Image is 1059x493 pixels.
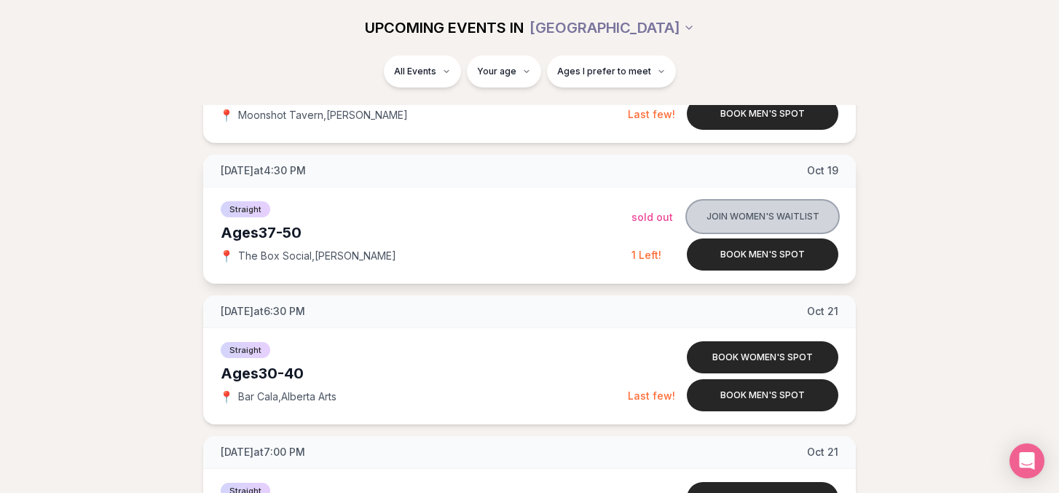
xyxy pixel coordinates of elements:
[631,249,661,261] span: 1 Left!
[221,304,305,319] span: [DATE] at 6:30 PM
[221,342,270,358] span: Straight
[1009,443,1044,478] div: Open Intercom Messenger
[384,55,461,88] button: All Events
[687,379,838,411] button: Book men's spot
[628,108,675,120] span: Last few!
[807,445,838,459] span: Oct 21
[807,304,838,319] span: Oct 21
[238,249,396,263] span: The Box Social , [PERSON_NAME]
[557,66,651,77] span: Ages I prefer to meet
[529,12,695,44] button: [GEOGRAPHIC_DATA]
[221,445,305,459] span: [DATE] at 7:00 PM
[238,389,336,404] span: Bar Cala , Alberta Arts
[221,109,232,121] span: 📍
[221,222,631,243] div: Ages 37-50
[221,250,232,262] span: 📍
[394,66,436,77] span: All Events
[687,341,838,373] button: Book women's spot
[687,238,838,271] button: Book men's spot
[477,66,516,77] span: Your age
[631,211,673,223] span: Sold Out
[221,163,306,178] span: [DATE] at 4:30 PM
[547,55,676,88] button: Ages I prefer to meet
[628,389,675,402] span: Last few!
[221,201,270,217] span: Straight
[365,18,524,38] span: UPCOMING EVENTS IN
[238,108,408,123] span: Moonshot Tavern , [PERSON_NAME]
[221,363,628,384] div: Ages 30-40
[687,98,838,130] button: Book men's spot
[687,201,838,233] button: Join women's waitlist
[807,163,838,178] span: Oct 19
[221,391,232,403] span: 📍
[467,55,541,88] button: Your age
